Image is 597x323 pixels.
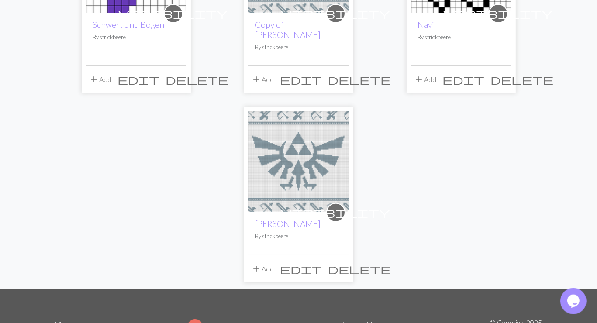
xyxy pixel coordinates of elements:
[93,33,179,41] p: By strickbeere
[444,7,553,20] span: visibility
[414,73,424,86] span: add
[163,71,232,88] button: Delete
[418,20,435,30] a: Navi
[281,206,390,219] span: visibility
[252,263,262,275] span: add
[280,264,322,274] i: Edit
[119,5,228,22] i: private
[252,73,262,86] span: add
[281,204,390,221] i: private
[119,7,228,20] span: visibility
[255,20,321,40] a: Copy of [PERSON_NAME]
[277,261,325,277] button: Edit
[248,156,349,165] a: Zelda Kissen
[443,74,485,85] i: Edit
[281,7,390,20] span: visibility
[325,71,394,88] button: Delete
[248,261,277,277] button: Add
[255,232,342,241] p: By strickbeere
[281,5,390,22] i: private
[280,73,322,86] span: edit
[248,71,277,88] button: Add
[491,73,554,86] span: delete
[277,71,325,88] button: Edit
[325,261,394,277] button: Delete
[440,71,488,88] button: Edit
[418,33,504,41] p: By strickbeere
[488,71,557,88] button: Delete
[118,73,160,86] span: edit
[328,263,391,275] span: delete
[255,219,321,229] a: [PERSON_NAME]
[115,71,163,88] button: Edit
[444,5,553,22] i: private
[255,43,342,52] p: By strickbeere
[443,73,485,86] span: edit
[280,263,322,275] span: edit
[280,74,322,85] i: Edit
[248,111,349,212] img: Zelda Kissen
[86,71,115,88] button: Add
[118,74,160,85] i: Edit
[166,73,229,86] span: delete
[93,20,165,30] a: Schwert und Bogen
[328,73,391,86] span: delete
[411,71,440,88] button: Add
[89,73,100,86] span: add
[560,288,588,314] iframe: chat widget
